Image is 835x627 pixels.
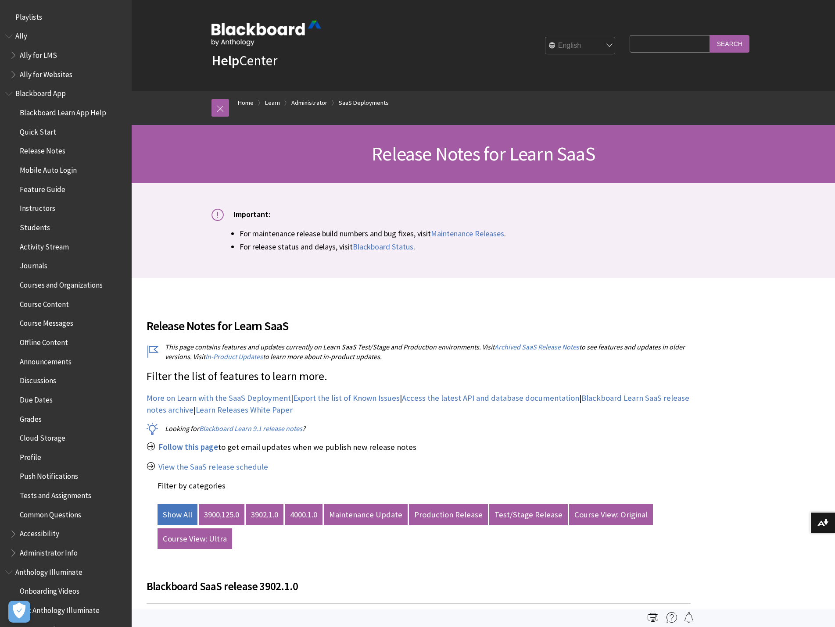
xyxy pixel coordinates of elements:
img: Follow this page [684,612,694,623]
span: Mobile Auto Login [20,163,77,175]
img: Print [648,612,658,623]
a: HelpCenter [211,52,277,69]
span: Blackboard Learn App Help [20,105,106,117]
nav: Book outline for Anthology Ally Help [5,29,126,82]
a: Blackboard Status [353,242,413,252]
span: Administrator Info [20,545,78,557]
span: Grades [20,412,42,424]
h2: Release Notes for Learn SaaS [147,306,691,335]
span: Onboarding Videos [20,584,79,596]
a: Learn [265,97,280,108]
a: Blackboard Learn 9.1 release notes [199,424,302,433]
img: Blackboard by Anthology [211,21,321,46]
span: Profile [20,450,41,462]
a: View the SaaS release schedule [158,462,268,472]
select: Site Language Selector [545,37,616,55]
nav: Book outline for Playlists [5,10,126,25]
li: For maintenance release build numbers and bug fixes, visit . [240,228,756,239]
a: Access the latest API and database documentation [402,393,579,403]
a: Production Release [409,504,488,525]
p: Filter the list of features to learn more. [147,369,691,385]
a: Follow this page [158,442,218,452]
span: Ally for Websites [20,67,72,79]
img: More help [667,612,677,623]
span: Feature Guide [20,182,65,194]
a: Archived SaaS Release Notes [495,342,579,352]
span: Blackboard App [15,86,66,98]
span: Journals [20,259,47,271]
a: SaaS Deployments [339,97,389,108]
span: Quick Start [20,125,56,136]
span: Offline Content [20,335,68,347]
span: Playlists [15,10,42,21]
span: Courses and Organizations [20,278,103,289]
span: Announcements [20,354,72,366]
p: to get email updates when we publish new release notes [147,442,691,453]
a: Administrator [291,97,327,108]
label: Filter by categories [158,481,226,491]
a: Show All [158,504,197,525]
span: Ally for LMS [20,48,57,60]
span: Instructors [20,201,55,213]
nav: Book outline for Blackboard App Help [5,86,126,560]
a: 4000.1.0 [285,504,323,525]
span: Follow this page [158,442,218,452]
span: Accessibility [20,527,59,538]
span: Release Notes for Learn SaaS [372,142,595,166]
a: 3902.1.0 [246,504,283,525]
a: Course View: Ultra [158,528,232,549]
button: Open Preferences [8,601,30,623]
span: Course Content [20,297,69,309]
a: In-Product Updates [205,352,263,361]
span: Get Anthology Illuminate [20,603,100,615]
a: Home [238,97,254,108]
span: Discussions [20,373,56,385]
span: Blackboard SaaS release 3902.1.0 [147,579,298,593]
a: Maintenance Releases [431,228,504,239]
span: Push Notifications [20,469,78,481]
li: For release status and delays, visit . [240,241,756,253]
a: Course View: Original [569,504,653,525]
a: Blackboard Learn SaaS release notes archive [147,393,689,415]
span: Important: [233,209,270,219]
span: Activity Stream [20,239,69,251]
a: Test/Stage Release [489,504,568,525]
span: Tests and Assignments [20,488,91,500]
p: Looking for ? [147,424,691,433]
span: Course Messages [20,316,73,328]
input: Search [710,35,749,52]
span: Anthology Illuminate [15,565,82,577]
span: Ally [15,29,27,41]
a: Maintenance Update [324,504,408,525]
p: | | | | [147,392,691,415]
a: 3900.125.0 [199,504,244,525]
strong: Help [211,52,239,69]
span: Due Dates [20,392,53,404]
span: Common Questions [20,507,81,519]
a: Export the list of Known Issues [293,393,400,403]
span: Cloud Storage [20,431,65,442]
span: Students [20,220,50,232]
span: Release Notes [20,144,65,156]
a: Learn Releases White Paper [196,405,293,415]
a: More on Learn with the SaaS Deployment [147,393,291,403]
p: This page contains features and updates currently on Learn SaaS Test/Stage and Production environ... [147,342,691,362]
